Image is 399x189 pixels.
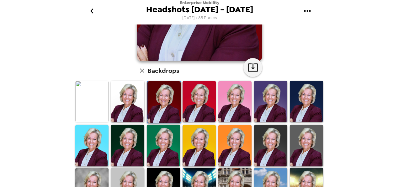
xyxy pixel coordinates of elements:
[82,1,102,21] button: go back
[297,1,317,21] button: gallery menu
[147,66,179,76] h6: Backdrops
[146,5,253,14] span: Headshots [DATE] - [DATE]
[182,14,217,22] span: [DATE] • 85 Photos
[75,81,109,122] img: Original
